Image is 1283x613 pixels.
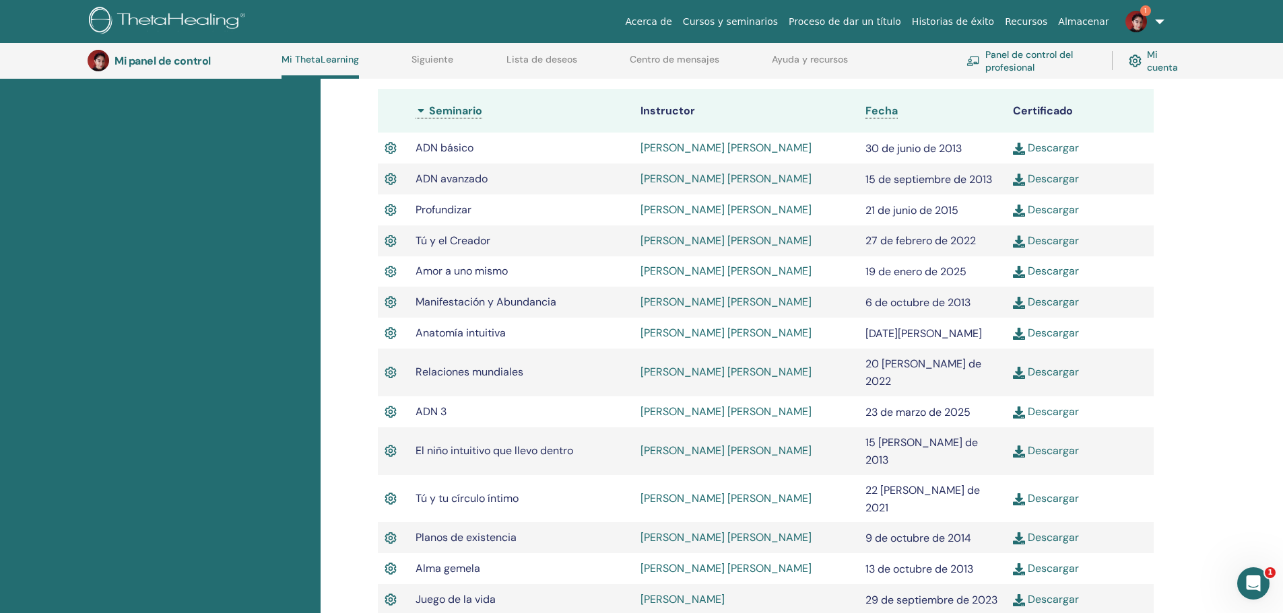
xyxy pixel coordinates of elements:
[1028,561,1079,575] font: Descargar
[640,233,812,248] a: [PERSON_NAME] [PERSON_NAME]
[385,232,397,250] img: Certificado activo
[88,50,109,71] img: default.jpg
[789,16,901,27] font: Proceso de dar un título
[1013,233,1079,248] a: Descargar
[966,46,1096,75] a: Panel de control del profesional
[1147,48,1178,73] font: Mi cuenta
[1013,205,1025,217] img: download.svg
[1013,328,1025,340] img: download.svg
[1028,592,1079,606] font: Descargar
[416,404,447,419] font: ADN 3
[385,324,397,342] img: Certificado activo
[640,592,725,606] a: [PERSON_NAME]
[620,9,678,34] a: Acerca de
[772,53,848,65] font: Ayuda y recursos
[416,326,506,340] font: Anatomía intuitiva
[506,53,577,65] font: Lista de deseos
[640,561,812,575] a: [PERSON_NAME] [PERSON_NAME]
[1013,297,1025,309] img: download.svg
[385,490,397,507] img: Certificado activo
[640,491,812,505] font: [PERSON_NAME] [PERSON_NAME]
[416,561,480,575] font: Alma gemela
[865,531,971,545] font: 9 de octubre de 2014
[630,54,719,75] a: Centro de mensajes
[385,293,397,311] img: Certificado activo
[640,264,812,278] a: [PERSON_NAME] [PERSON_NAME]
[1013,236,1025,248] img: download.svg
[683,16,778,27] font: Cursos y seminarios
[1013,266,1025,278] img: download.svg
[640,404,812,419] a: [PERSON_NAME] [PERSON_NAME]
[1013,491,1079,505] a: Descargar
[1129,52,1142,70] img: cog.svg
[1129,46,1182,75] a: Mi cuenta
[865,141,962,155] font: 30 de junio de 2013
[865,562,973,576] font: 13 de octubre de 2013
[416,233,490,248] font: Tú y el Creador
[865,233,976,248] font: 27 de febrero de 2022
[865,104,898,118] font: Fecha
[865,172,992,186] font: 15 de septiembre de 2013
[416,491,519,505] font: Tú y tu círculo íntimo
[630,53,719,65] font: Centro de mensajes
[416,203,471,217] font: Profundizar
[865,404,971,419] font: 23 de marzo de 2025
[385,560,397,577] img: Certificado activo
[1013,141,1079,155] a: Descargar
[640,203,812,217] a: [PERSON_NAME] [PERSON_NAME]
[412,53,453,65] font: Siguiente
[912,16,994,27] font: Historias de éxito
[1013,326,1079,340] a: Descargar
[678,9,783,34] a: Cursos y seminarios
[640,172,812,186] font: [PERSON_NAME] [PERSON_NAME]
[1013,530,1079,544] a: Descargar
[1028,172,1079,186] font: Descargar
[772,54,848,75] a: Ayuda y recursos
[385,170,397,188] img: Certificado activo
[640,365,812,379] font: [PERSON_NAME] [PERSON_NAME]
[640,295,812,309] a: [PERSON_NAME] [PERSON_NAME]
[865,264,966,279] font: 19 de enero de 2025
[385,364,397,382] img: Certificado activo
[1144,6,1146,15] font: 1
[1013,406,1025,419] img: download.svg
[416,443,573,458] font: El niño intuitivo que llevo dentro
[1028,233,1079,248] font: Descargar
[1005,16,1047,27] font: Recursos
[1013,594,1025,606] img: download.svg
[1028,264,1079,278] font: Descargar
[1013,563,1025,575] img: download.svg
[865,326,982,340] font: [DATE][PERSON_NAME]
[640,141,812,155] font: [PERSON_NAME] [PERSON_NAME]
[114,54,211,68] font: Mi panel de control
[1013,367,1025,379] img: download.svg
[1013,445,1025,458] img: download.svg
[385,591,397,608] img: Certificado activo
[385,263,397,281] img: Certificado activo
[1028,365,1079,379] font: Descargar
[1013,561,1079,575] a: Descargar
[1028,443,1079,458] font: Descargar
[640,443,812,458] a: [PERSON_NAME] [PERSON_NAME]
[999,9,1053,34] a: Recursos
[865,295,971,310] font: 6 de octubre de 2013
[640,326,812,340] font: [PERSON_NAME] [PERSON_NAME]
[1013,104,1073,118] font: Certificado
[416,172,488,186] font: ADN avanzado
[865,435,978,466] font: 15 [PERSON_NAME] de 2013
[966,56,980,66] img: chalkboard-teacher.svg
[416,295,556,309] font: Manifestación y Abundancia
[89,7,250,37] img: logo.png
[640,104,695,118] font: Instructor
[1013,174,1025,186] img: download.svg
[1028,326,1079,340] font: Descargar
[1013,203,1079,217] a: Descargar
[640,530,812,544] a: [PERSON_NAME] [PERSON_NAME]
[1028,203,1079,217] font: Descargar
